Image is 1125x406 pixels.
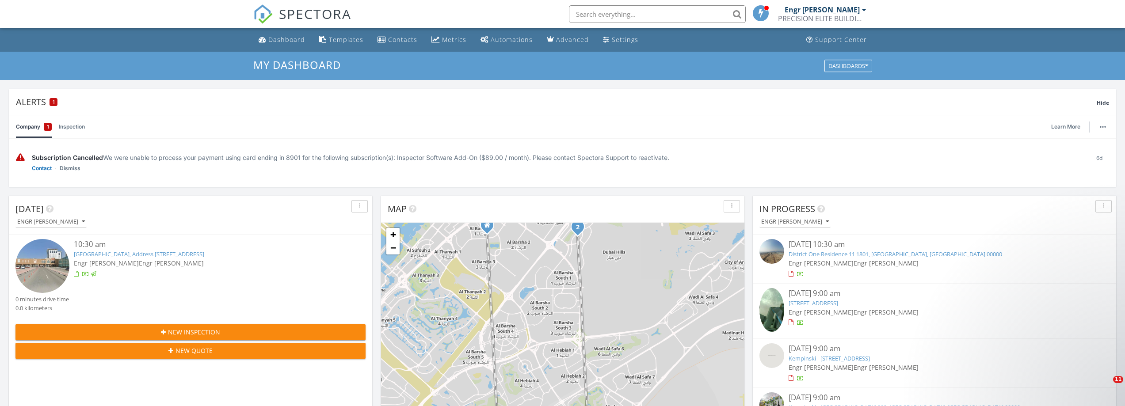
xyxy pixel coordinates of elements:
[759,203,815,215] span: In Progress
[168,327,220,337] span: New Inspection
[789,392,1080,403] div: [DATE] 9:00 am
[759,216,831,228] button: Engr [PERSON_NAME]
[139,259,204,267] span: Engr [PERSON_NAME]
[759,239,1110,278] a: [DATE] 10:30 am District One Residence 11 1801, [GEOGRAPHIC_DATA], [GEOGRAPHIC_DATA] 00000 Engr [...
[854,363,919,372] span: Engr [PERSON_NAME]
[16,153,25,162] img: warning-336e3c8b2db1497d2c3c.svg
[612,35,638,44] div: Settings
[789,288,1080,299] div: [DATE] 9:00 am
[388,35,417,44] div: Contacts
[599,32,642,48] a: Settings
[15,239,69,293] img: streetview
[253,4,273,24] img: The Best Home Inspection Software - Spectora
[785,5,860,14] div: Engr [PERSON_NAME]
[15,304,69,312] div: 0.0 kilometers
[442,35,466,44] div: Metrics
[789,259,854,267] span: Engr [PERSON_NAME]
[60,164,80,173] a: Dismiss
[828,63,868,69] div: Dashboards
[1095,376,1116,397] iframe: Intercom live chat
[556,35,589,44] div: Advanced
[253,57,341,72] span: My Dashboard
[17,219,85,225] div: Engr [PERSON_NAME]
[578,227,583,232] div: Dubai hills, Address Hillcrest, Villa 11, Dubai, Dubai 0000
[15,295,69,304] div: 0 minutes drive time
[789,308,854,316] span: Engr [PERSON_NAME]
[1051,122,1086,131] a: Learn More
[74,250,204,258] a: [GEOGRAPHIC_DATA], Address [STREET_ADDRESS]
[15,343,366,359] button: New Quote
[15,203,44,215] span: [DATE]
[175,346,213,355] span: New Quote
[255,32,309,48] a: Dashboard
[32,153,1082,162] div: We were unable to process your payment using card ending in 8901 for the following subscription(s...
[759,288,784,332] img: 9292116%2Fcover_photos%2FHuHqbwbHOz1mL3apDK6T%2Fsmall.jpg
[253,12,351,30] a: SPECTORA
[428,32,470,48] a: Metrics
[16,115,52,138] a: Company
[15,324,366,340] button: New Inspection
[789,354,870,362] a: Kempinski - [STREET_ADDRESS]
[576,224,580,231] i: 2
[329,35,363,44] div: Templates
[32,164,52,173] a: Contact
[1100,126,1106,128] img: ellipsis-632cfdd7c38ec3a7d453.svg
[59,115,85,138] a: Inspection
[388,203,407,215] span: Map
[543,32,592,48] a: Advanced
[487,225,492,230] div: Office 539, Rasis Business Center, Al Barsha 1 Dubai, Dubai DU 00000
[824,60,872,72] button: Dashboards
[74,239,336,250] div: 10:30 am
[15,216,87,228] button: Engr [PERSON_NAME]
[374,32,421,48] a: Contacts
[1097,99,1109,106] span: Hide
[386,228,400,241] a: Zoom in
[803,32,870,48] a: Support Center
[316,32,367,48] a: Templates
[759,288,1110,334] a: [DATE] 9:00 am [STREET_ADDRESS] Engr [PERSON_NAME]Engr [PERSON_NAME]
[759,239,784,264] img: streetview
[53,99,55,105] span: 1
[854,308,919,316] span: Engr [PERSON_NAME]
[1113,376,1123,383] span: 11
[569,5,746,23] input: Search everything...
[815,35,867,44] div: Support Center
[491,35,533,44] div: Automations
[854,259,919,267] span: Engr [PERSON_NAME]
[789,250,1002,258] a: District One Residence 11 1801, [GEOGRAPHIC_DATA], [GEOGRAPHIC_DATA] 00000
[761,219,829,225] div: Engr [PERSON_NAME]
[279,4,351,23] span: SPECTORA
[778,14,866,23] div: PRECISION ELITE BUILDING INSPECTION SERVICES L.L.C
[268,35,305,44] div: Dashboard
[47,122,49,131] span: 1
[386,241,400,254] a: Zoom out
[1089,153,1109,173] div: 6d
[759,343,1110,383] a: [DATE] 9:00 am Kempinski - [STREET_ADDRESS] Engr [PERSON_NAME]Engr [PERSON_NAME]
[789,343,1080,354] div: [DATE] 9:00 am
[32,154,103,161] span: Subscription Cancelled
[16,96,1097,108] div: Alerts
[15,239,366,312] a: 10:30 am [GEOGRAPHIC_DATA], Address [STREET_ADDRESS] Engr [PERSON_NAME]Engr [PERSON_NAME] 0 minut...
[789,363,854,372] span: Engr [PERSON_NAME]
[789,239,1080,250] div: [DATE] 10:30 am
[789,299,838,307] a: [STREET_ADDRESS]
[477,32,536,48] a: Automations (Basic)
[759,343,784,368] img: streetview
[74,259,139,267] span: Engr [PERSON_NAME]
